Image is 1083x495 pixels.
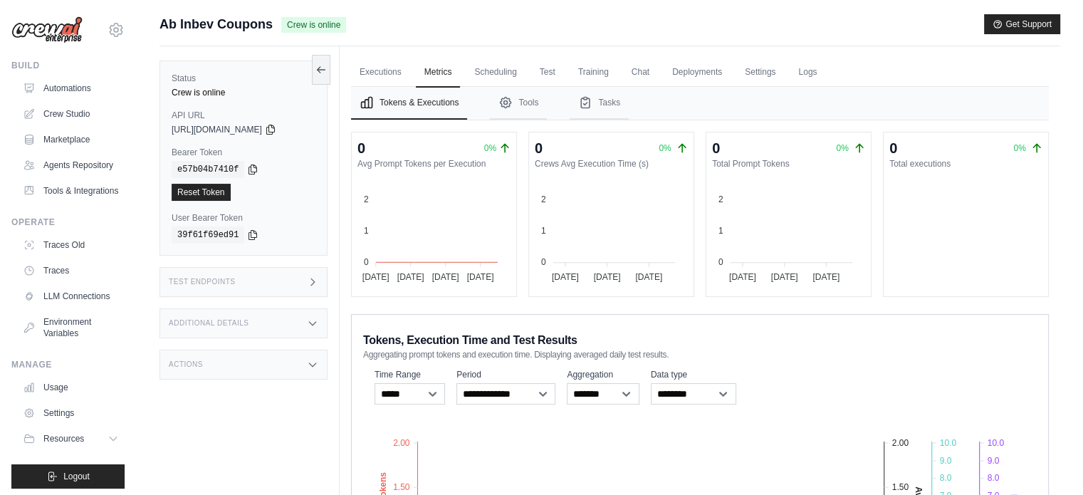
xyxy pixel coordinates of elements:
[351,87,467,120] button: Tokens & Executions
[889,138,897,158] div: 0
[988,437,1005,447] tspan: 10.0
[393,437,410,447] tspan: 2.00
[11,359,125,370] div: Manage
[790,58,825,88] a: Logs
[1012,427,1083,495] iframe: Chat Widget
[940,455,952,465] tspan: 9.0
[364,257,369,267] tspan: 0
[281,17,346,33] span: Crew is online
[393,481,410,491] tspan: 1.50
[729,272,756,282] tspan: [DATE]
[172,161,244,178] code: e57b04b7410f
[659,143,671,153] span: 0%
[531,58,564,88] a: Test
[172,124,262,135] span: [URL][DOMAIN_NAME]
[364,226,369,236] tspan: 1
[159,14,273,34] span: Ab Inbev Coupons
[11,60,125,71] div: Build
[484,142,496,154] span: 0%
[940,437,957,447] tspan: 10.0
[17,259,125,282] a: Traces
[570,87,629,120] button: Tasks
[357,138,365,158] div: 0
[541,226,546,236] tspan: 1
[172,212,315,224] label: User Bearer Token
[736,58,784,88] a: Settings
[456,369,555,380] label: Period
[552,272,579,282] tspan: [DATE]
[17,376,125,399] a: Usage
[17,311,125,345] a: Environment Variables
[172,226,244,244] code: 39f61f69ed91
[11,217,125,228] div: Operate
[363,332,577,349] span: Tokens, Execution Time and Test Results
[351,87,1049,120] nav: Tabs
[664,58,731,88] a: Deployments
[17,103,125,125] a: Crew Studio
[11,464,125,489] button: Logout
[712,158,865,170] dt: Total Prompt Tokens
[172,147,315,158] label: Bearer Token
[567,369,639,380] label: Aggregation
[623,58,658,88] a: Chat
[17,402,125,424] a: Settings
[17,285,125,308] a: LLM Connections
[172,184,231,201] a: Reset Token
[43,433,84,444] span: Resources
[594,272,621,282] tspan: [DATE]
[17,77,125,100] a: Automations
[635,272,662,282] tspan: [DATE]
[984,14,1060,34] button: Get Support
[466,58,525,88] a: Scheduling
[169,319,248,328] h3: Additional Details
[836,143,848,153] span: 0%
[172,73,315,84] label: Status
[712,138,720,158] div: 0
[889,158,1042,170] dt: Total executions
[364,194,369,204] tspan: 2
[362,272,389,282] tspan: [DATE]
[1012,427,1083,495] div: Widget de chat
[1013,143,1025,153] span: 0%
[351,58,410,88] a: Executions
[892,437,909,447] tspan: 2.00
[570,58,617,88] a: Training
[718,194,723,204] tspan: 2
[397,272,424,282] tspan: [DATE]
[172,87,315,98] div: Crew is online
[432,272,459,282] tspan: [DATE]
[812,272,839,282] tspan: [DATE]
[416,58,461,88] a: Metrics
[169,360,203,369] h3: Actions
[940,473,952,483] tspan: 8.0
[375,369,445,380] label: Time Range
[535,138,543,158] div: 0
[541,194,546,204] tspan: 2
[17,179,125,202] a: Tools & Integrations
[892,481,909,491] tspan: 1.50
[541,257,546,267] tspan: 0
[535,158,688,170] dt: Crews Avg Execution Time (s)
[363,349,669,360] span: Aggregating prompt tokens and execution time. Displaying averaged daily test results.
[988,473,1000,483] tspan: 8.0
[63,471,90,482] span: Logout
[11,16,83,43] img: Logo
[169,278,236,286] h3: Test Endpoints
[172,110,315,121] label: API URL
[651,369,736,380] label: Data type
[17,154,125,177] a: Agents Repository
[17,234,125,256] a: Traces Old
[17,427,125,450] button: Resources
[718,226,723,236] tspan: 1
[490,87,547,120] button: Tools
[718,257,723,267] tspan: 0
[467,272,494,282] tspan: [DATE]
[357,158,511,170] dt: Avg Prompt Tokens per Execution
[988,455,1000,465] tspan: 9.0
[17,128,125,151] a: Marketplace
[771,272,798,282] tspan: [DATE]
